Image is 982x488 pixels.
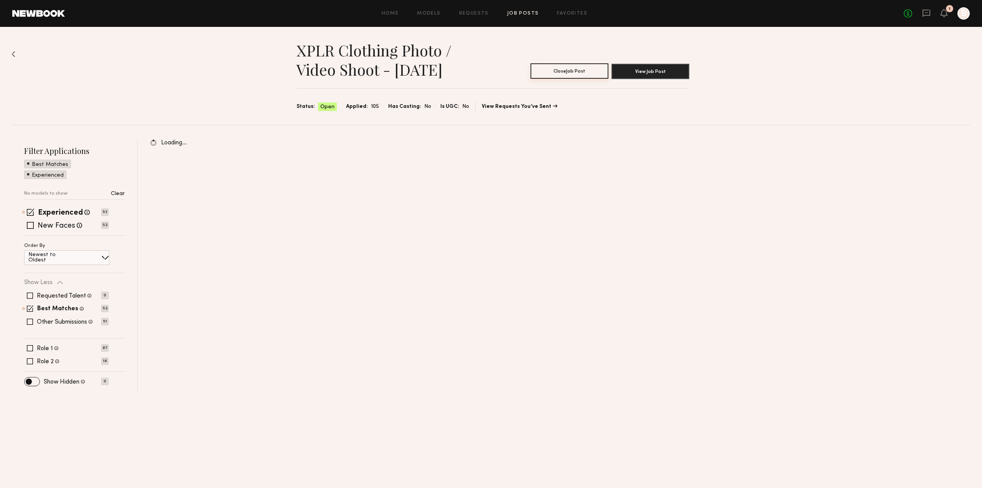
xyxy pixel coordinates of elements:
span: No [462,103,469,111]
h1: XPLR Clothing Photo / Video Shoot - [DATE] [297,41,493,79]
label: Role 2 [37,359,54,365]
span: Loading… [161,140,187,146]
a: Home [382,11,399,16]
p: 52 [101,305,109,312]
a: Favorites [557,11,587,16]
label: Best Matches [37,306,78,312]
p: Newest to Oldest [28,252,74,263]
p: 87 [101,344,109,352]
a: Job Posts [507,11,539,16]
label: Show Hidden [44,379,79,385]
a: Models [417,11,440,16]
p: 53 [101,208,109,216]
p: Order By [24,243,45,248]
span: 105 [371,103,379,111]
a: Requests [459,11,489,16]
p: No models to show [24,191,68,196]
span: No [424,103,431,111]
img: Back to previous page [12,51,15,57]
label: Other Submissions [37,319,87,325]
span: Is UGC: [440,103,459,111]
label: Requested Talent [37,293,86,299]
p: Show Less [24,280,53,286]
label: Experienced [38,209,83,217]
a: View Requests You’ve Sent [482,104,557,109]
p: 51 [101,318,109,325]
div: 1 [949,7,951,11]
p: 52 [101,222,109,229]
span: Open [320,103,334,111]
button: CloseJob Post [531,63,608,79]
button: View Job Post [611,64,689,79]
span: Applied: [346,103,368,111]
label: New Faces [38,222,75,230]
span: Status: [297,103,315,111]
h2: Filter Applications [24,146,125,156]
p: 0 [101,292,109,299]
span: Has Casting: [388,103,421,111]
p: 0 [101,378,109,385]
label: Role 1 [37,346,53,352]
p: Experienced [32,173,64,178]
a: B [957,7,970,20]
p: Best Matches [32,162,68,167]
p: Clear [111,191,125,197]
p: 18 [101,357,109,365]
